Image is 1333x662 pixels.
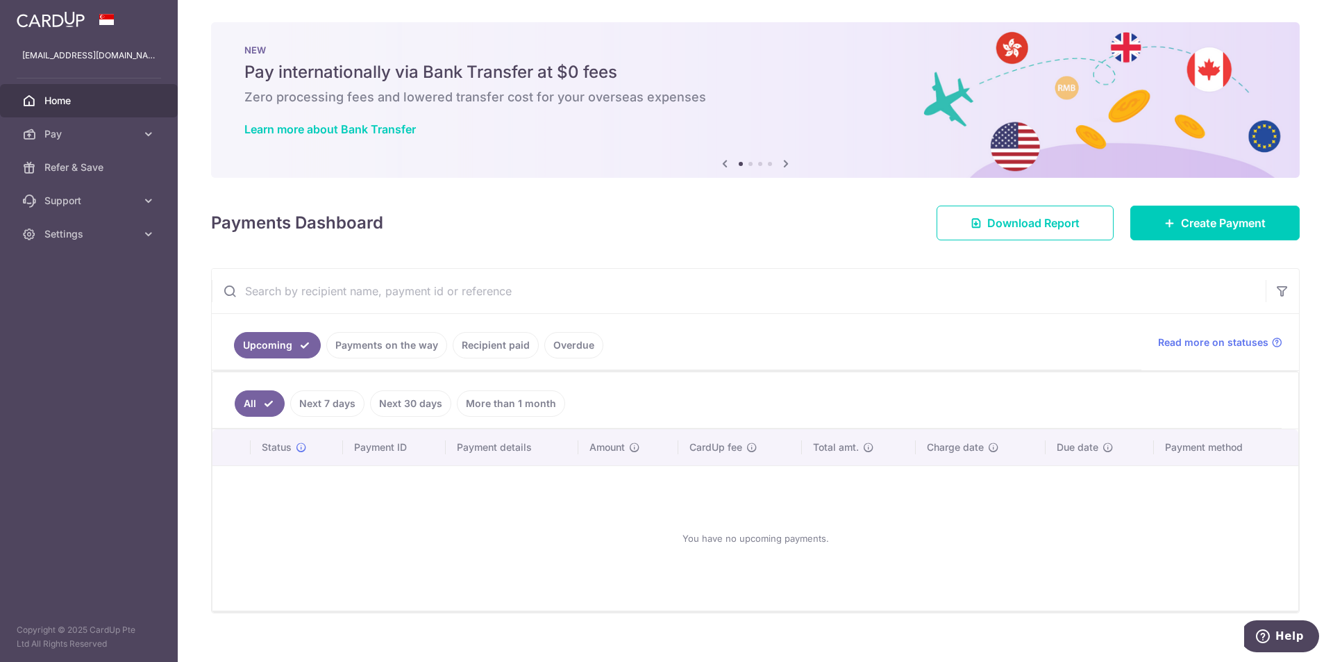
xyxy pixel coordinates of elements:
[44,127,136,141] span: Pay
[1244,620,1319,655] iframe: Opens a widget where you can find more information
[937,206,1114,240] a: Download Report
[446,429,579,465] th: Payment details
[211,210,383,235] h4: Payments Dashboard
[229,477,1282,599] div: You have no upcoming payments.
[457,390,565,417] a: More than 1 month
[370,390,451,417] a: Next 30 days
[927,440,984,454] span: Charge date
[44,94,136,108] span: Home
[244,89,1266,106] h6: Zero processing fees and lowered transfer cost for your overseas expenses
[589,440,625,454] span: Amount
[813,440,859,454] span: Total amt.
[44,160,136,174] span: Refer & Save
[290,390,364,417] a: Next 7 days
[1158,336,1268,349] span: Read more on statuses
[234,332,321,358] a: Upcoming
[17,11,85,28] img: CardUp
[987,215,1080,231] span: Download Report
[244,44,1266,56] p: NEW
[244,61,1266,83] h5: Pay internationally via Bank Transfer at $0 fees
[235,390,285,417] a: All
[44,194,136,208] span: Support
[343,429,446,465] th: Payment ID
[262,440,292,454] span: Status
[1057,440,1098,454] span: Due date
[326,332,447,358] a: Payments on the way
[1158,336,1282,349] a: Read more on statuses
[22,49,156,63] p: [EMAIL_ADDRESS][DOMAIN_NAME]
[544,332,603,358] a: Overdue
[1181,215,1266,231] span: Create Payment
[44,227,136,241] span: Settings
[453,332,539,358] a: Recipient paid
[212,269,1266,313] input: Search by recipient name, payment id or reference
[1130,206,1300,240] a: Create Payment
[1154,429,1298,465] th: Payment method
[244,122,416,136] a: Learn more about Bank Transfer
[689,440,742,454] span: CardUp fee
[211,22,1300,178] img: Bank transfer banner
